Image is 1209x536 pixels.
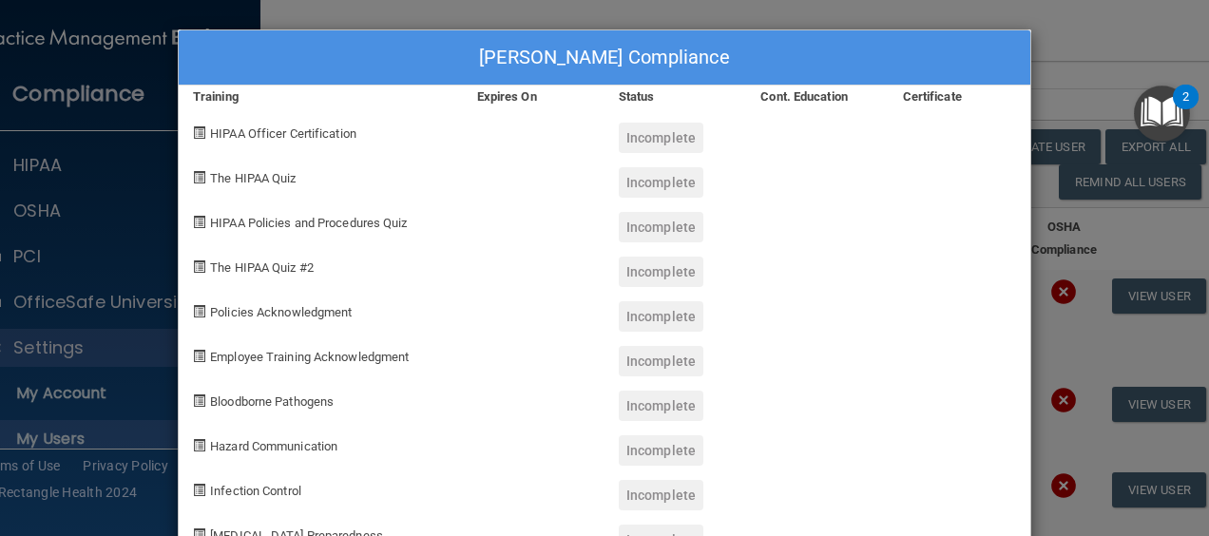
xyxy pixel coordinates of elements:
span: Employee Training Acknowledgment [210,350,409,364]
div: Incomplete [619,391,703,421]
div: Incomplete [619,123,703,153]
div: [PERSON_NAME] Compliance [179,30,1030,86]
span: Infection Control [210,484,301,498]
div: Incomplete [619,257,703,287]
div: Status [604,86,746,108]
span: The HIPAA Quiz [210,171,296,185]
div: Incomplete [619,346,703,376]
span: HIPAA Officer Certification [210,126,356,141]
div: Cont. Education [746,86,888,108]
div: Training [179,86,463,108]
div: 2 [1182,97,1189,122]
div: Incomplete [619,435,703,466]
div: Expires On [463,86,604,108]
div: Incomplete [619,212,703,242]
span: The HIPAA Quiz #2 [210,260,314,275]
div: Certificate [889,86,1030,108]
div: Incomplete [619,480,703,510]
span: Bloodborne Pathogens [210,394,334,409]
span: Policies Acknowledgment [210,305,352,319]
div: Incomplete [619,301,703,332]
span: HIPAA Policies and Procedures Quiz [210,216,407,230]
div: Incomplete [619,167,703,198]
span: Hazard Communication [210,439,337,453]
button: Open Resource Center, 2 new notifications [1134,86,1190,142]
